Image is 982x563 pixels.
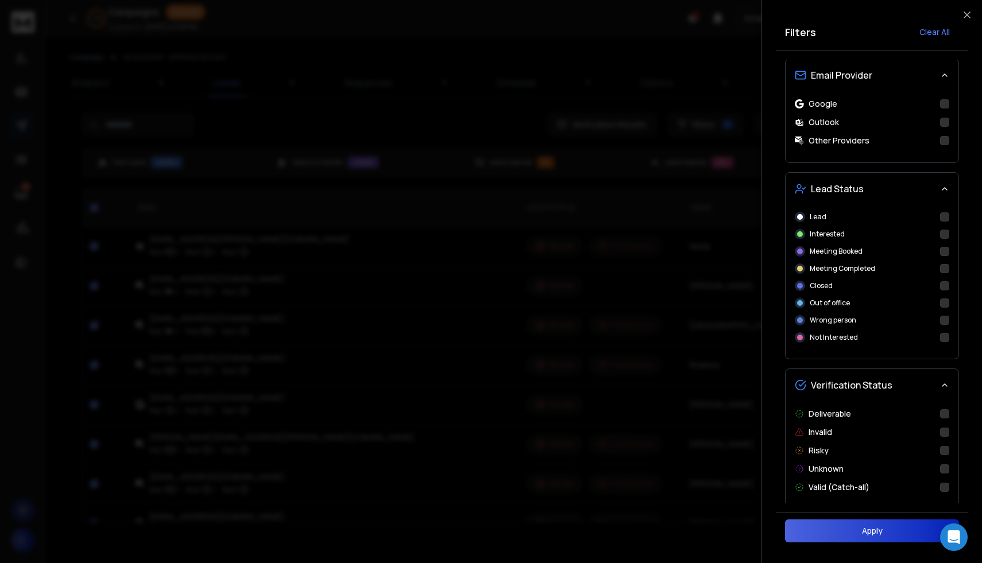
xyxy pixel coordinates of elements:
[810,298,850,308] p: Out of office
[810,316,856,325] p: Wrong person
[810,247,863,256] p: Meeting Booked
[809,482,869,493] p: Valid (Catch-all)
[809,426,832,438] p: Invalid
[810,212,826,222] p: Lead
[786,401,958,509] div: Verification Status
[810,281,833,290] p: Closed
[910,21,959,44] button: Clear All
[809,117,839,128] p: Outlook
[786,369,958,401] button: Verification Status
[940,523,968,551] div: Open Intercom Messenger
[811,68,872,82] span: Email Provider
[811,182,864,196] span: Lead Status
[810,230,845,239] p: Interested
[809,408,851,420] p: Deliverable
[810,264,875,273] p: Meeting Completed
[785,519,959,542] button: Apply
[786,59,958,91] button: Email Provider
[786,205,958,359] div: Lead Status
[811,378,892,392] span: Verification Status
[810,333,858,342] p: Not Interested
[809,445,829,456] p: Risky
[785,24,816,40] h2: Filters
[809,463,844,475] p: Unknown
[786,91,958,162] div: Email Provider
[809,98,837,110] p: Google
[786,173,958,205] button: Lead Status
[809,135,869,146] p: Other Providers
